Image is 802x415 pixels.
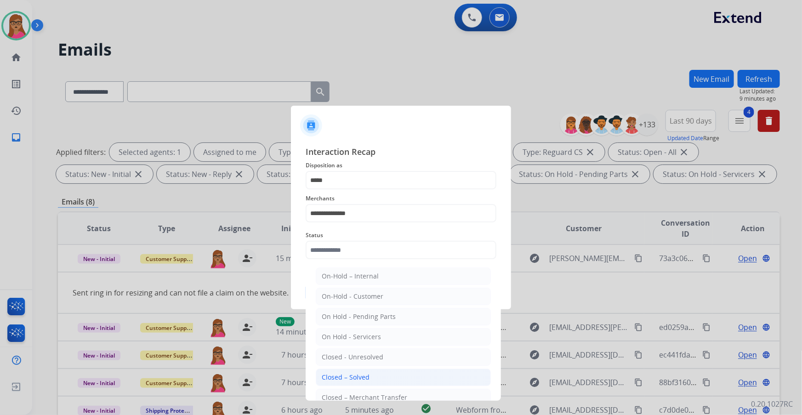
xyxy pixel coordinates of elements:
div: On-Hold - Customer [322,292,383,301]
div: On Hold - Servicers [322,332,381,341]
img: contactIcon [300,114,322,136]
span: Merchants [306,193,496,204]
div: Closed - Unresolved [322,352,383,362]
div: On-Hold – Internal [322,272,379,281]
span: Status [306,230,496,241]
span: Disposition as [306,160,496,171]
div: Closed – Merchant Transfer [322,393,407,402]
div: Closed – Solved [322,373,370,382]
p: 0.20.1027RC [751,398,793,409]
div: On Hold - Pending Parts [322,312,396,321]
span: Interaction Recap [306,145,496,160]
